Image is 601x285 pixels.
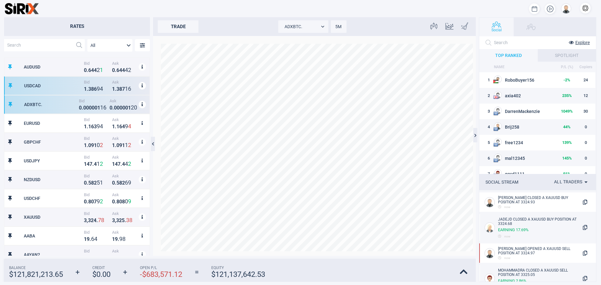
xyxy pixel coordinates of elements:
[498,217,579,234] div: Jadejd CLOSED A XAUUSD BUY POSITION At 3324.68
[128,105,131,111] strong: 1
[116,217,119,223] strong: 3
[493,158,498,163] img: EU flag
[112,199,115,205] strong: 0
[211,270,265,279] strong: $ 121,137,642.53
[126,217,129,223] strong: 3
[112,174,137,178] span: Ask
[96,217,98,223] strong: .
[498,227,579,232] div: Earning 17.69 %
[82,105,83,111] strong: .
[115,199,116,205] strong: .
[576,104,595,119] td: 30
[84,174,109,178] span: Bid
[493,119,558,135] td: Brij258
[97,142,100,148] strong: 0
[128,160,131,167] strong: 2
[88,217,91,223] strong: 3
[538,49,596,62] div: SPOTLIGHT
[122,217,125,223] strong: 5
[576,135,595,150] td: 0
[112,211,137,216] span: Ask
[493,174,498,177] img: US flag
[94,236,97,242] strong: 4
[92,270,110,279] strong: $ 0.00
[84,217,87,223] strong: 3
[88,67,91,73] strong: 6
[94,124,97,130] strong: 3
[129,217,132,223] strong: 8
[114,105,117,111] strong: 0
[91,67,94,73] strong: 4
[158,20,198,33] div: trade
[128,123,131,130] strong: 4
[100,67,103,73] strong: 1
[122,105,125,111] strong: 0
[479,150,595,166] tr: 6EU flagmal12345145%0
[119,142,122,148] strong: 9
[195,268,199,277] strong: =
[100,198,103,205] strong: 2
[479,88,595,104] tr: 2US flagaxia402235%12
[88,86,91,92] strong: 3
[115,142,116,148] strong: .
[4,17,150,36] h2: Rates
[576,72,595,88] td: 24
[97,198,100,205] strong: 9
[112,80,137,84] span: Ask
[493,95,498,99] img: US flag
[122,180,125,186] strong: 2
[84,124,87,130] strong: 1
[498,256,579,260] div: now
[119,67,122,73] strong: 4
[91,180,94,186] strong: 8
[112,255,115,261] strong: 1
[87,124,88,130] strong: .
[79,105,82,111] strong: 0
[91,86,94,92] strong: 8
[88,142,91,148] strong: 0
[24,83,82,88] div: USDCAD
[84,180,87,186] strong: 0
[84,236,87,242] strong: 1
[84,192,109,197] span: Bid
[91,236,94,242] strong: 6
[83,105,86,111] strong: 0
[498,278,579,283] div: Earning 2.86 %
[88,180,91,186] strong: 5
[90,236,91,242] strong: .
[100,85,103,92] strong: 4
[479,72,493,88] td: 1
[101,217,104,223] strong: 8
[479,166,595,182] tr: 7US flagggsd111191%0
[88,124,91,130] strong: 1
[97,67,100,73] strong: 2
[576,88,595,104] td: 12
[118,236,119,242] strong: .
[479,18,514,36] button: Social
[91,124,94,130] strong: 6
[112,61,137,66] span: Ask
[87,67,88,73] strong: .
[562,93,572,98] strong: 235 %
[112,192,137,197] span: Ask
[112,142,115,148] strong: 1
[115,255,118,261] strong: 6
[100,123,103,130] strong: 4
[24,140,82,145] div: GBPCHF
[97,160,100,167] strong: 1
[112,230,137,235] span: Ask
[9,266,63,270] span: Balance
[112,136,137,141] span: Ask
[119,86,122,92] strong: 8
[125,105,128,111] strong: 0
[97,179,100,186] strong: 5
[561,109,573,114] strong: 1049 %
[116,180,119,186] strong: 5
[24,215,82,220] div: XAUUSD
[112,86,115,92] strong: 1
[24,121,82,126] div: EURUSD
[485,180,518,185] div: SOCIAL STREAM
[125,217,126,223] strong: .
[493,72,558,88] td: RoboBuyer156
[576,119,595,135] td: 0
